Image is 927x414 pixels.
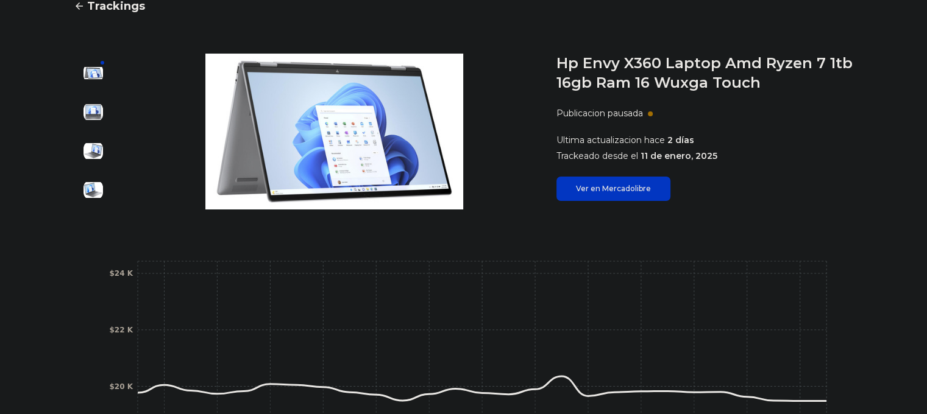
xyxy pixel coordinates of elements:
[667,135,694,146] span: 2 días
[83,141,103,161] img: Hp Envy X360 Laptop Amd Ryzen 7 1tb 16gb Ram 16 Wuxga Touch
[109,269,133,278] tspan: $24 K
[556,177,670,201] a: Ver en Mercadolibre
[109,326,133,334] tspan: $22 K
[83,63,103,83] img: Hp Envy X360 Laptop Amd Ryzen 7 1tb 16gb Ram 16 Wuxga Touch
[83,102,103,122] img: Hp Envy X360 Laptop Amd Ryzen 7 1tb 16gb Ram 16 Wuxga Touch
[137,54,532,209] img: Hp Envy X360 Laptop Amd Ryzen 7 1tb 16gb Ram 16 Wuxga Touch
[109,382,133,391] tspan: $20 K
[556,54,854,93] h1: Hp Envy X360 Laptop Amd Ryzen 7 1tb 16gb Ram 16 Wuxga Touch
[556,135,665,146] span: Ultima actualizacion hace
[556,150,638,161] span: Trackeado desde el
[83,180,103,200] img: Hp Envy X360 Laptop Amd Ryzen 7 1tb 16gb Ram 16 Wuxga Touch
[641,150,717,161] span: 11 de enero, 2025
[556,107,643,119] p: Publicacion pausada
